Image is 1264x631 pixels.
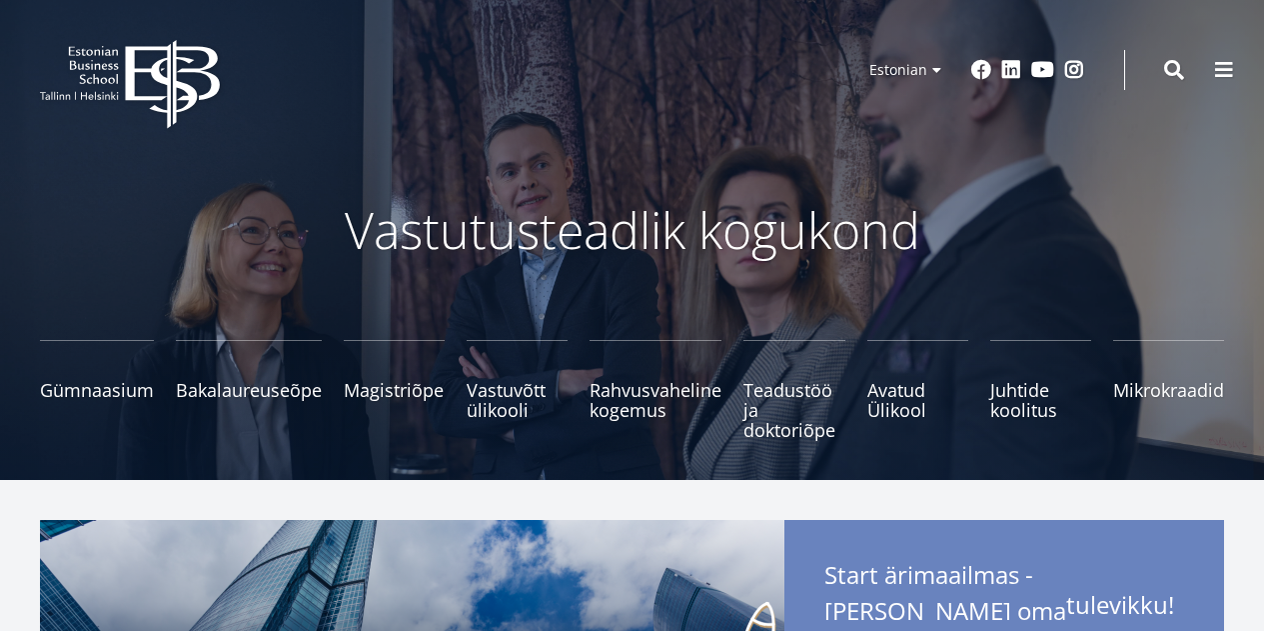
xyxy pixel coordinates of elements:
span: Start ärimaailmas - [PERSON_NAME] oma [824,560,1184,626]
a: Bakalaureuseõpe [176,340,322,440]
span: Vastuvõtt ülikooli [467,380,568,420]
a: Magistriõpe [344,340,445,440]
span: Gümnaasium [40,380,154,400]
span: Juhtide koolitus [990,380,1091,420]
a: Linkedin [1001,60,1021,80]
a: Facebook [971,60,991,80]
a: Vastuvõtt ülikooli [467,340,568,440]
a: Instagram [1064,60,1084,80]
span: Rahvusvaheline kogemus [590,380,721,420]
a: Teadustöö ja doktoriõpe [743,340,844,440]
span: Magistriõpe [344,380,445,400]
span: Mikrokraadid [1113,380,1224,400]
a: Rahvusvaheline kogemus [590,340,721,440]
a: Juhtide koolitus [990,340,1091,440]
a: Mikrokraadid [1113,340,1224,440]
a: Youtube [1031,60,1054,80]
span: Avatud Ülikool [867,380,968,420]
span: tulevikku! [1066,590,1174,620]
span: Bakalaureuseõpe [176,380,322,400]
p: Vastutusteadlik kogukond [103,200,1162,260]
span: Teadustöö ja doktoriõpe [743,380,844,440]
a: Avatud Ülikool [867,340,968,440]
a: Gümnaasium [40,340,154,440]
